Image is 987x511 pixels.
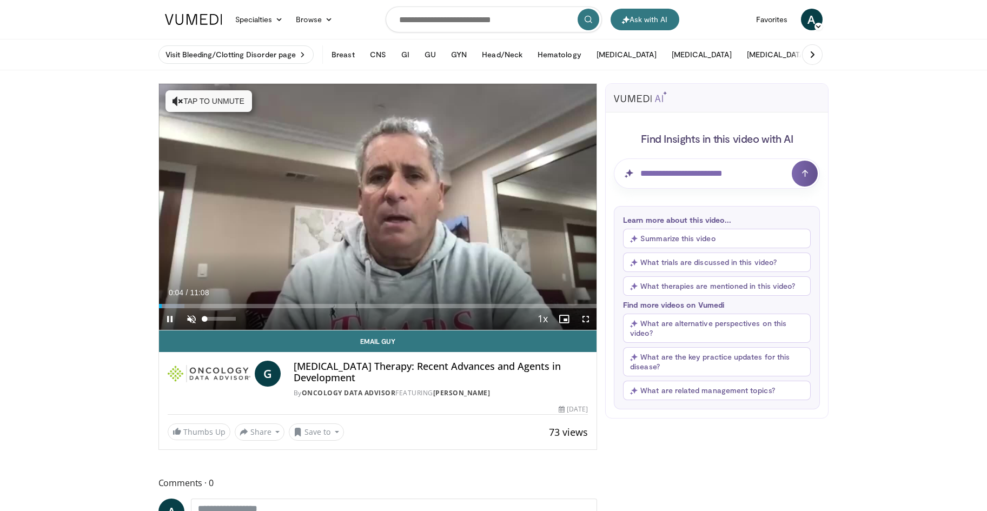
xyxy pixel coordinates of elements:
div: Progress Bar [159,304,597,308]
a: Browse [289,9,339,30]
button: What trials are discussed in this video? [623,253,811,272]
input: Question for AI [614,158,820,189]
img: Oncology Data Advisor [168,361,250,387]
a: Favorites [750,9,794,30]
a: Email Guy [159,330,597,352]
div: Volume Level [205,317,236,321]
button: Playback Rate [532,308,553,330]
img: VuMedi Logo [165,14,222,25]
button: Pause [159,308,181,330]
span: 73 views [549,426,588,439]
img: vumedi-ai-logo.svg [614,91,667,102]
button: [MEDICAL_DATA] [740,44,813,65]
button: Breast [325,44,361,65]
span: Comments 0 [158,476,598,490]
button: Enable picture-in-picture mode [553,308,575,330]
p: Find more videos on Vumedi [623,300,811,309]
button: GYN [445,44,473,65]
button: What are alternative perspectives on this video? [623,314,811,343]
button: GU [418,44,442,65]
button: Fullscreen [575,308,597,330]
a: [PERSON_NAME] [433,388,491,397]
video-js: Video Player [159,84,597,330]
button: Save to [289,423,344,441]
button: What are related management topics? [623,381,811,400]
h4: Find Insights in this video with AI [614,131,820,145]
div: [DATE] [559,404,588,414]
button: What therapies are mentioned in this video? [623,276,811,296]
a: Thumbs Up [168,423,230,440]
p: Learn more about this video... [623,215,811,224]
span: / [186,288,188,297]
button: What are the key practice updates for this disease? [623,347,811,376]
button: [MEDICAL_DATA] [590,44,663,65]
span: 0:04 [169,288,183,297]
button: Share [235,423,285,441]
button: [MEDICAL_DATA] [665,44,738,65]
button: Ask with AI [611,9,679,30]
button: Tap to unmute [165,90,252,112]
a: A [801,9,823,30]
a: Visit Bleeding/Clotting Disorder page [158,45,314,64]
button: Head/Neck [475,44,529,65]
button: Unmute [181,308,202,330]
span: 11:08 [190,288,209,297]
button: CNS [363,44,393,65]
button: Hematology [531,44,588,65]
div: By FEATURING [294,388,588,398]
a: Specialties [229,9,290,30]
h4: [MEDICAL_DATA] Therapy: Recent Advances and Agents in Development [294,361,588,384]
a: G [255,361,281,387]
input: Search topics, interventions [386,6,602,32]
button: Summarize this video [623,229,811,248]
button: GI [395,44,416,65]
a: Oncology Data Advisor [302,388,396,397]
